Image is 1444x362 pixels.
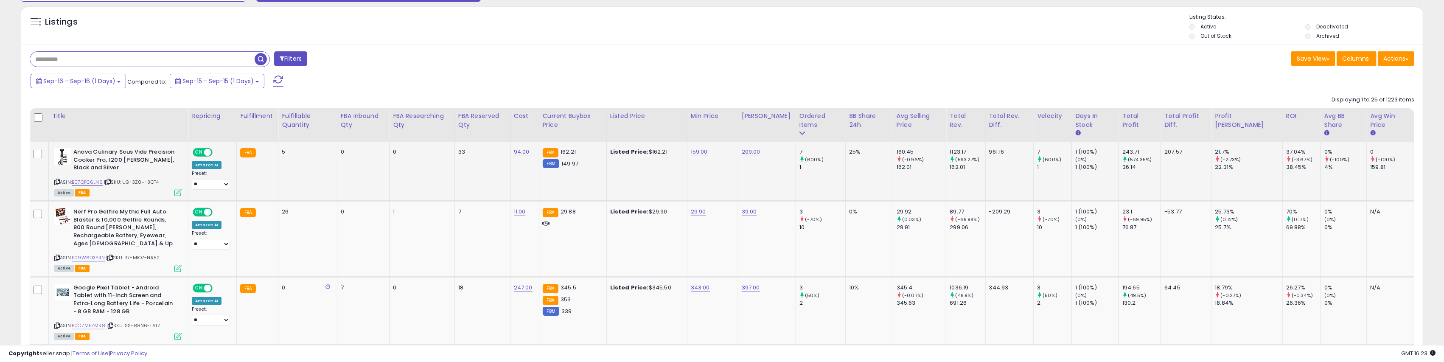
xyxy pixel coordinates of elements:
[950,112,981,129] div: Total Rev.
[1037,284,1071,292] div: 3
[561,208,576,216] span: 29.88
[1122,163,1161,171] div: 36.14
[1215,224,1282,231] div: 25.7%
[1037,112,1068,121] div: Velocity
[1286,299,1321,307] div: 26.36%
[691,148,708,156] a: 159.00
[75,189,90,196] span: FBA
[192,230,230,250] div: Preset:
[950,284,985,292] div: 1036.19
[1401,349,1436,357] span: 2025-09-16 16:23 GMT
[240,208,256,217] small: FBA
[72,179,103,186] a: B07QFC6LN6
[393,112,451,129] div: FBA Researching Qty
[543,208,558,217] small: FBA
[805,292,820,299] small: (50%)
[1286,112,1317,121] div: ROI
[1215,299,1282,307] div: 18.84%
[849,112,889,129] div: BB Share 24h.
[950,148,985,156] div: 1123.17
[799,112,842,129] div: Ordered Items
[274,51,307,66] button: Filters
[240,284,256,293] small: FBA
[561,283,576,292] span: 345.5
[211,284,225,292] span: OFF
[1122,284,1161,292] div: 194.65
[742,148,760,156] a: 209.00
[1043,216,1060,223] small: (-70%)
[1075,292,1087,299] small: (0%)
[561,295,571,303] span: 353
[956,292,974,299] small: (49.9%)
[956,156,979,163] small: (593.27%)
[1189,13,1423,21] p: Listing States:
[1316,23,1348,30] label: Deactivated
[543,159,559,168] small: FBM
[193,149,204,156] span: ON
[1370,163,1414,171] div: 159.81
[1332,96,1414,104] div: Displaying 1 to 25 of 1223 items
[1201,23,1217,30] label: Active
[106,254,160,261] span: | SKU: R7-MIO7-NR52
[54,333,74,340] span: All listings currently available for purchase on Amazon
[1324,129,1329,137] small: Avg BB Share.
[1376,156,1395,163] small: (-100%)
[561,307,572,315] span: 339
[543,284,558,293] small: FBA
[73,208,177,250] b: Nerf Pro Gelfire Mythic Full Auto Blaster & 10,000 Gelfire Rounds, 800 Round [PERSON_NAME], Recha...
[1164,284,1205,292] div: 64.45
[1342,54,1369,63] span: Columns
[1164,112,1208,129] div: Total Profit Diff.
[799,299,845,307] div: 2
[561,160,578,168] span: 149.97
[742,283,760,292] a: 397.00
[240,112,275,121] div: Fulfillment
[341,284,383,292] div: 7
[1324,163,1366,171] div: 4%
[73,284,177,317] b: Google Pixel Tablet - Android Tablet with 11-Inch Screen and Extra-Long Battery Life - Porcelain ...
[1075,156,1087,163] small: (0%)
[1337,51,1377,66] button: Columns
[193,284,204,292] span: ON
[1043,292,1057,299] small: (50%)
[1330,156,1349,163] small: (-100%)
[1075,112,1115,129] div: Days In Stock
[1164,148,1205,156] div: 207.57
[1215,148,1282,156] div: 21.7%
[902,216,921,223] small: (0.03%)
[127,78,166,86] span: Compared to:
[104,179,159,185] span: | SKU: UG-3Z0H-3CT4
[1292,156,1312,163] small: (-3.67%)
[107,322,160,329] span: | SKU: SS-88N6-TATZ
[989,208,1027,216] div: -209.29
[514,112,536,121] div: Cost
[950,163,985,171] div: 162.01
[75,265,90,272] span: FBA
[54,208,71,225] img: 41IUwiWTVCL._SL40_.jpg
[1378,51,1414,66] button: Actions
[282,112,333,129] div: Fulfillable Quantity
[1221,156,1241,163] small: (-2.73%)
[610,208,681,216] div: $29.90
[1324,224,1366,231] div: 0%
[1075,284,1119,292] div: 1 (100%)
[989,148,1027,156] div: 961.16
[1324,208,1366,216] div: 0%
[43,77,115,85] span: Sep-16 - Sep-16 (1 Days)
[742,208,757,216] a: 39.00
[610,148,681,156] div: $162.21
[458,148,504,156] div: 33
[543,307,559,316] small: FBM
[543,148,558,157] small: FBA
[1122,224,1161,231] div: 76.87
[1043,156,1061,163] small: (600%)
[897,284,946,292] div: 345.4
[110,349,147,357] a: Privacy Policy
[341,112,386,129] div: FBA inbound Qty
[8,349,39,357] strong: Copyright
[282,284,330,292] div: 0
[897,163,946,171] div: 162.01
[1324,112,1363,129] div: Avg BB Share
[897,208,946,216] div: 29.92
[902,292,923,299] small: (-0.07%)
